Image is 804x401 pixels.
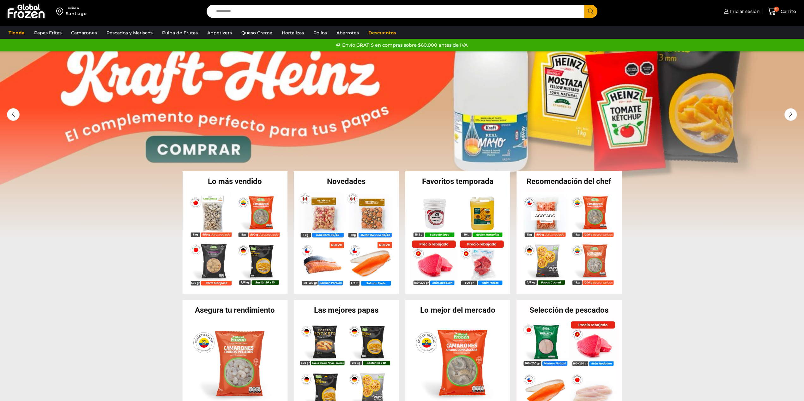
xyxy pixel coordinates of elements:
[728,8,760,15] span: Iniciar sesión
[103,27,156,39] a: Pescados y Mariscos
[56,6,66,17] img: address-field-icon.svg
[405,178,511,185] h2: Favoritos temporada
[159,27,201,39] a: Pulpa de Frutas
[31,27,65,39] a: Papas Fritas
[774,7,779,12] span: 0
[204,27,235,39] a: Appetizers
[531,210,560,220] p: Agotado
[279,27,307,39] a: Hortalizas
[779,8,796,15] span: Carrito
[517,178,622,185] h2: Recomendación del chef
[66,10,87,17] div: Santiago
[5,27,28,39] a: Tienda
[183,306,288,314] h2: Asegura tu rendimiento
[68,27,100,39] a: Camarones
[183,178,288,185] h2: Lo más vendido
[238,27,275,39] a: Queso Crema
[294,306,399,314] h2: Las mejores papas
[310,27,330,39] a: Pollos
[66,6,87,10] div: Enviar a
[294,178,399,185] h2: Novedades
[405,306,511,314] h2: Lo mejor del mercado
[722,5,760,18] a: Iniciar sesión
[784,108,797,121] div: Next slide
[517,306,622,314] h2: Selección de pescados
[365,27,399,39] a: Descuentos
[584,5,597,18] button: Search button
[333,27,362,39] a: Abarrotes
[766,4,798,19] a: 0 Carrito
[7,108,20,121] div: Previous slide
